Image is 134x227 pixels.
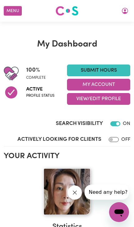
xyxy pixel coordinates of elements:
[4,39,130,50] h1: My Dashboard
[55,5,79,16] img: Careseekers logo
[121,137,130,142] span: OFF
[26,66,51,81] div: Profile completeness: 100%
[68,185,82,200] iframe: 关闭消息
[4,152,130,161] h2: Your activity
[17,136,101,144] label: Actively Looking for Clients
[26,93,55,99] span: Profile status
[55,4,79,18] a: Careseekers logo
[26,75,46,81] span: complete
[26,66,46,75] span: 100 %
[67,65,130,76] a: Submit Hours
[44,168,90,215] img: Your profile picture
[56,120,103,128] label: Search Visibility
[4,6,22,16] button: Menu
[67,93,130,105] button: View/Edit Profile
[26,86,55,93] span: Active
[109,202,129,222] iframe: 启动消息传送窗口的按钮
[118,6,132,16] button: My Account
[84,185,129,200] iframe: 来自公司的消息
[67,79,130,91] button: My Account
[123,121,130,126] span: ON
